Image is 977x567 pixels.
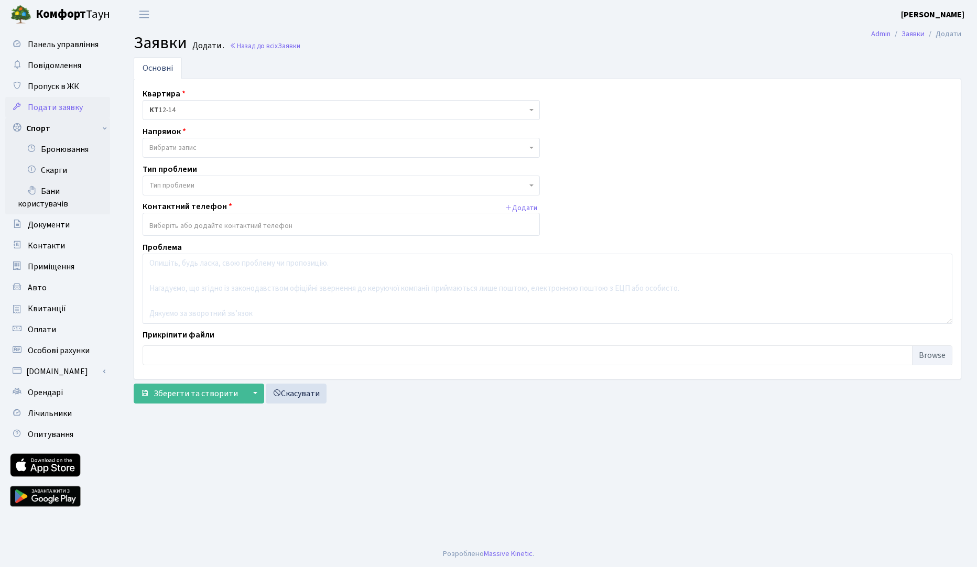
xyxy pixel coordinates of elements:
[154,388,238,399] span: Зберегти та створити
[28,345,90,356] span: Особові рахунки
[5,424,110,445] a: Опитування
[871,28,891,39] a: Admin
[149,105,159,115] b: КТ
[28,81,79,92] span: Пропуск в ЖК
[28,219,70,231] span: Документи
[143,88,186,100] label: Квартира
[28,324,56,335] span: Оплати
[5,277,110,298] a: Авто
[36,6,86,23] b: Комфорт
[149,143,197,153] span: Вибрати запис
[28,261,74,272] span: Приміщення
[28,240,65,252] span: Контакти
[5,181,110,214] a: Бани користувачів
[143,200,232,213] label: Контактний телефон
[855,23,977,45] nav: breadcrumb
[5,160,110,181] a: Скарги
[925,28,961,40] li: Додати
[143,329,214,341] label: Прикріпити файли
[143,241,182,254] label: Проблема
[5,55,110,76] a: Повідомлення
[143,163,197,176] label: Тип проблеми
[5,97,110,118] a: Подати заявку
[5,76,110,97] a: Пропуск в ЖК
[134,57,182,79] a: Основні
[28,303,66,314] span: Квитанції
[28,60,81,71] span: Повідомлення
[28,387,63,398] span: Орендарі
[28,429,73,440] span: Опитування
[143,100,540,120] span: <b>КТ</b>&nbsp;&nbsp;&nbsp;&nbsp;12-14
[230,41,300,51] a: Назад до всіхЗаявки
[901,8,964,21] a: [PERSON_NAME]
[5,298,110,319] a: Квитанції
[143,125,186,138] label: Напрямок
[28,39,99,50] span: Панель управління
[36,6,110,24] span: Таун
[5,403,110,424] a: Лічильники
[902,28,925,39] a: Заявки
[5,118,110,139] a: Спорт
[134,384,245,404] button: Зберегти та створити
[278,41,300,51] span: Заявки
[143,216,539,235] input: Виберіть або додайте контактний телефон
[149,180,194,191] span: Тип проблеми
[28,282,47,293] span: Авто
[28,408,72,419] span: Лічильники
[149,105,527,115] span: <b>КТ</b>&nbsp;&nbsp;&nbsp;&nbsp;12-14
[5,340,110,361] a: Особові рахунки
[484,548,533,559] a: Massive Kinetic
[190,41,224,51] small: Додати .
[5,139,110,160] a: Бронювання
[131,6,157,23] button: Переключити навігацію
[134,31,187,55] span: Заявки
[5,382,110,403] a: Орендарі
[443,548,534,560] div: Розроблено .
[10,4,31,25] img: logo.png
[5,34,110,55] a: Панель управління
[502,200,540,216] button: Додати
[901,9,964,20] b: [PERSON_NAME]
[28,102,83,113] span: Подати заявку
[5,235,110,256] a: Контакти
[5,319,110,340] a: Оплати
[5,256,110,277] a: Приміщення
[5,214,110,235] a: Документи
[266,384,327,404] a: Скасувати
[5,361,110,382] a: [DOMAIN_NAME]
